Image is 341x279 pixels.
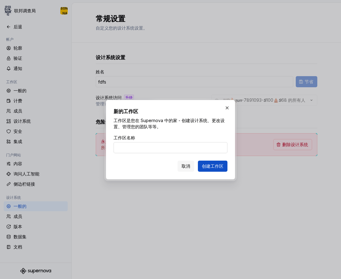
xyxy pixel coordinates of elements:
button: 取消 [178,161,194,172]
font: 工作区是您在 Supernova 中的家 - 创建设计系统、更改设置、管理您的团队等等。 [114,118,225,129]
button: 创建工作区 [198,161,227,172]
font: 新的工作区 [114,108,138,114]
font: 创建工作区 [202,163,223,169]
font: 取消 [182,163,190,169]
font: 工作区名称 [114,135,135,140]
